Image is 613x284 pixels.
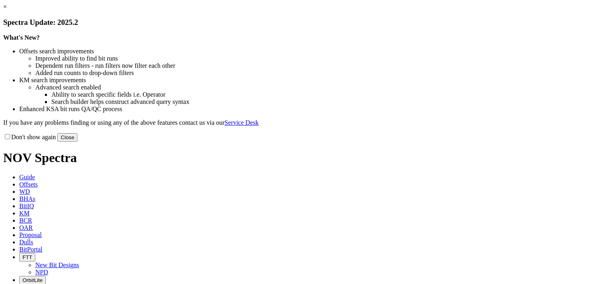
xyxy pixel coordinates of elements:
li: Enhanced KSA bit runs QA/QC process [19,105,610,113]
p: If you have any problems finding or using any of the above features contact us via our [3,119,610,126]
li: Added run counts to drop-down filters [35,69,610,77]
li: Ability to search specific fields i.e. Operator [51,91,610,98]
a: New Bit Designs [35,262,79,268]
span: OAR [19,224,33,231]
a: × [3,3,7,10]
strong: What's New? [3,34,40,41]
input: Don't show again [5,134,10,139]
button: Close [57,133,77,142]
span: FTT [22,254,32,260]
span: BitPortal [19,246,43,253]
h1: NOV Spectra [3,150,610,165]
span: Proposal [19,231,42,238]
h3: Spectra Update: 2025.2 [3,18,610,27]
li: Advanced search enabled [35,84,610,91]
span: WD [19,188,30,195]
span: BCR [19,217,32,224]
span: BHAs [19,195,35,202]
li: Search builder helps construct advanced query syntax [51,98,610,105]
span: KM [19,210,30,217]
li: KM search improvements [19,77,610,84]
span: Guide [19,174,35,181]
span: Offsets [19,181,38,188]
a: Service Desk [225,119,259,126]
span: OrbitLite [22,277,43,283]
li: Dependent run filters - run filters now filter each other [35,62,610,69]
span: Dulls [19,239,33,245]
li: Offsets search improvements [19,48,610,55]
li: Improved ability to find bit runs [35,55,610,62]
span: BitIQ [19,203,34,209]
a: NPD [35,269,48,276]
label: Don't show again [3,134,56,140]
